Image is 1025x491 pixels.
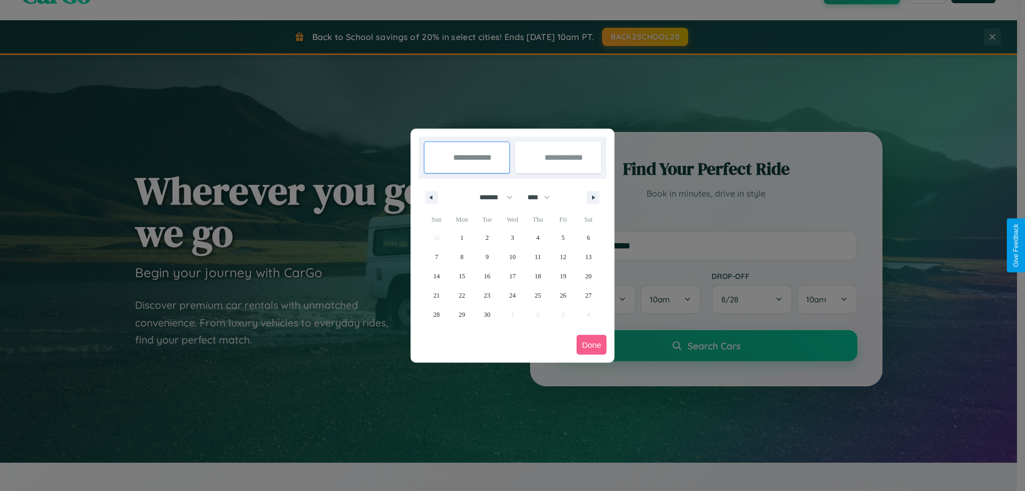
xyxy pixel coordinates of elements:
[509,247,516,267] span: 10
[424,286,449,305] button: 21
[576,247,601,267] button: 13
[500,247,525,267] button: 10
[475,228,500,247] button: 2
[550,247,575,267] button: 12
[585,286,592,305] span: 27
[525,211,550,228] span: Thu
[475,286,500,305] button: 23
[560,247,566,267] span: 12
[486,247,489,267] span: 9
[534,286,541,305] span: 25
[433,286,440,305] span: 21
[1012,224,1020,267] div: Give Feedback
[536,228,539,247] span: 4
[550,267,575,286] button: 19
[511,228,514,247] span: 3
[500,228,525,247] button: 3
[460,228,463,247] span: 1
[433,267,440,286] span: 14
[449,267,474,286] button: 15
[550,211,575,228] span: Fri
[449,247,474,267] button: 8
[500,211,525,228] span: Wed
[460,247,463,267] span: 8
[560,286,566,305] span: 26
[459,267,465,286] span: 15
[577,335,606,355] button: Done
[576,228,601,247] button: 6
[424,211,449,228] span: Sun
[500,286,525,305] button: 24
[449,286,474,305] button: 22
[576,267,601,286] button: 20
[424,267,449,286] button: 14
[509,286,516,305] span: 24
[576,286,601,305] button: 27
[525,286,550,305] button: 25
[525,247,550,267] button: 11
[484,305,491,324] span: 30
[486,228,489,247] span: 2
[500,267,525,286] button: 17
[424,247,449,267] button: 7
[475,267,500,286] button: 16
[484,286,491,305] span: 23
[560,267,566,286] span: 19
[562,228,565,247] span: 5
[550,228,575,247] button: 5
[484,267,491,286] span: 16
[585,267,592,286] span: 20
[585,247,592,267] span: 13
[475,211,500,228] span: Tue
[459,286,465,305] span: 22
[534,267,541,286] span: 18
[449,305,474,324] button: 29
[535,247,541,267] span: 11
[525,228,550,247] button: 4
[475,305,500,324] button: 30
[424,305,449,324] button: 28
[509,267,516,286] span: 17
[459,305,465,324] span: 29
[449,228,474,247] button: 1
[435,247,438,267] span: 7
[449,211,474,228] span: Mon
[475,247,500,267] button: 9
[576,211,601,228] span: Sat
[550,286,575,305] button: 26
[433,305,440,324] span: 28
[587,228,590,247] span: 6
[525,267,550,286] button: 18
